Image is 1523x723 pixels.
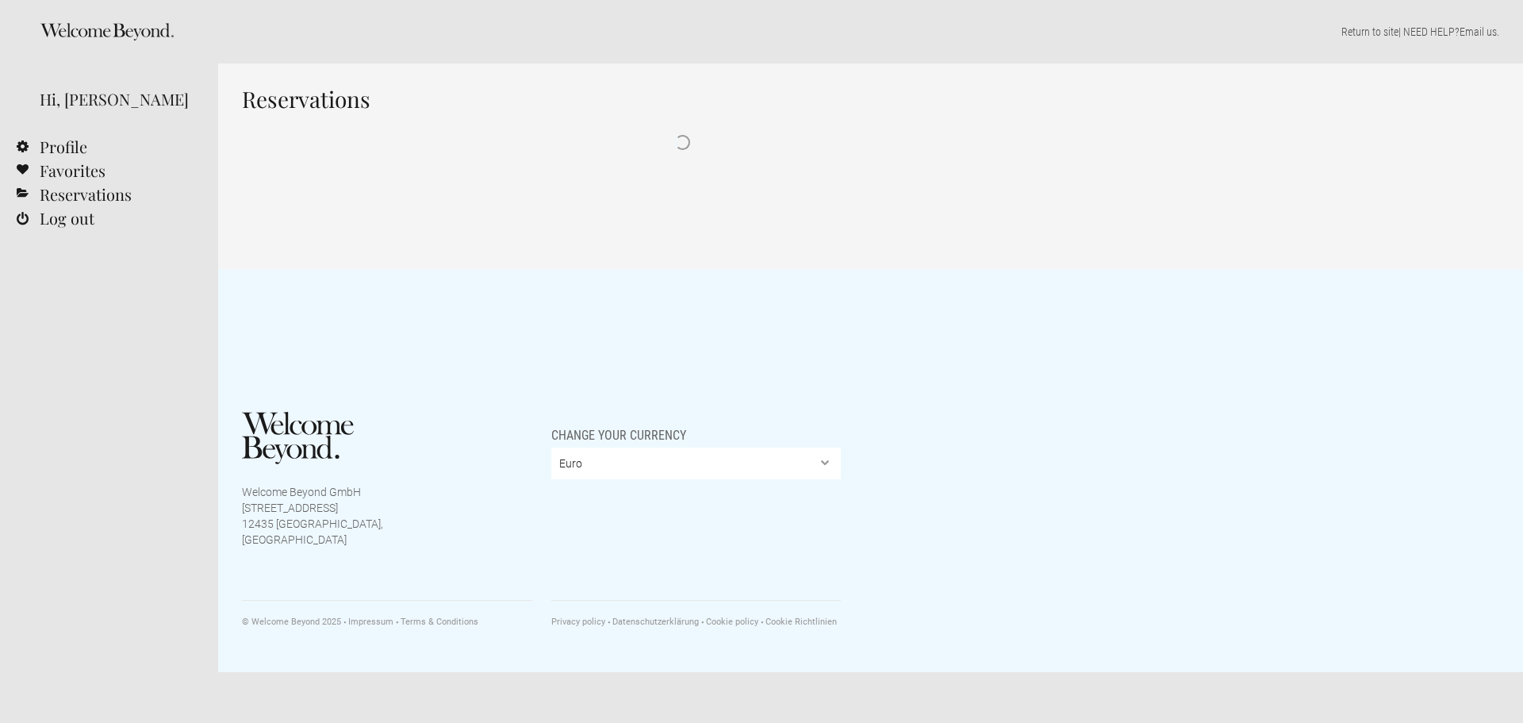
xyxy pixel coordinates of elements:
a: Impressum [343,617,393,627]
a: Cookie Richtlinien [761,617,837,627]
select: Change your currency [551,448,842,479]
a: Datenschutzerklärung [608,617,699,627]
span: © Welcome Beyond 2025 [242,617,341,627]
p: Welcome Beyond GmbH [STREET_ADDRESS] 12435 [GEOGRAPHIC_DATA], [GEOGRAPHIC_DATA] [242,484,383,548]
h1: Reservations [242,87,1122,111]
a: Terms & Conditions [396,617,478,627]
a: Email us [1460,25,1497,38]
a: Cookie policy [701,617,758,627]
div: Hi, [PERSON_NAME] [40,87,194,111]
img: Welcome Beyond [242,412,354,464]
p: | NEED HELP? . [242,24,1499,40]
a: Privacy policy [551,617,605,627]
a: Return to site [1341,25,1398,38]
span: Change your currency [551,412,686,444]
